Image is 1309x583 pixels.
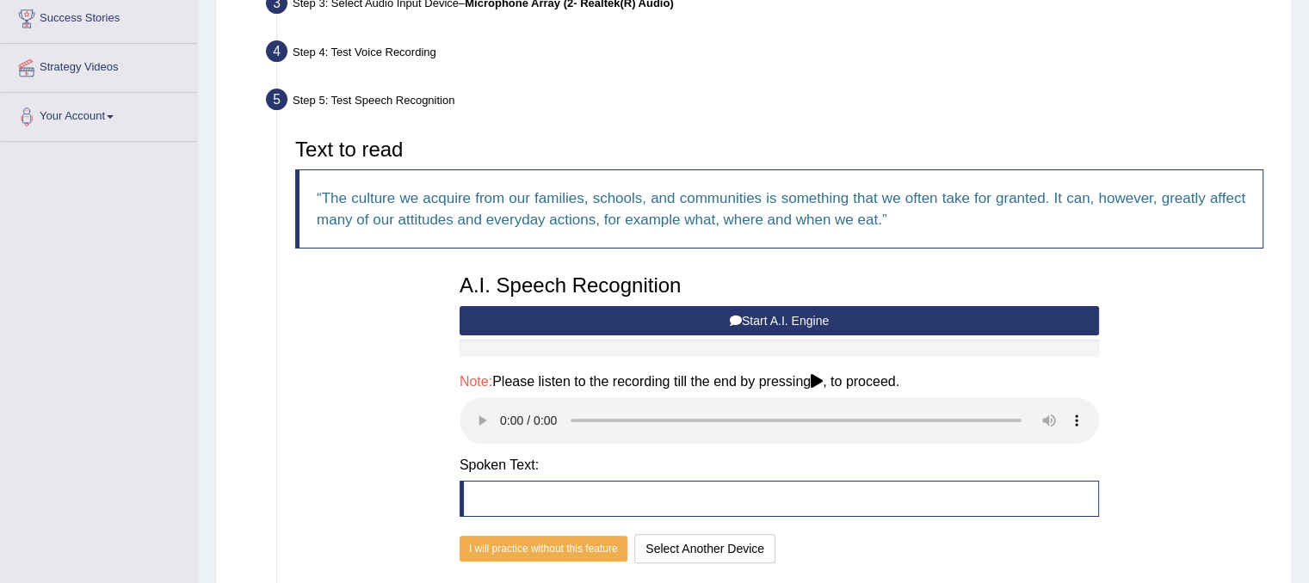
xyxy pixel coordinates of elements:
div: Step 4: Test Voice Recording [258,35,1283,73]
button: I will practice without this feature [460,536,627,562]
a: Your Account [1,93,197,136]
span: Note: [460,374,492,389]
button: Start A.I. Engine [460,306,1099,335]
h3: Text to read [295,138,1263,161]
h4: Spoken Text: [460,457,1099,473]
h4: Please listen to the recording till the end by pressing , to proceed. [460,374,1099,390]
h3: A.I. Speech Recognition [460,274,1099,297]
q: The culture we acquire from our families, schools, and communities is something that we often tak... [317,190,1245,228]
button: Select Another Device [634,534,775,563]
a: Strategy Videos [1,44,197,87]
div: Step 5: Test Speech Recognition [258,83,1283,121]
